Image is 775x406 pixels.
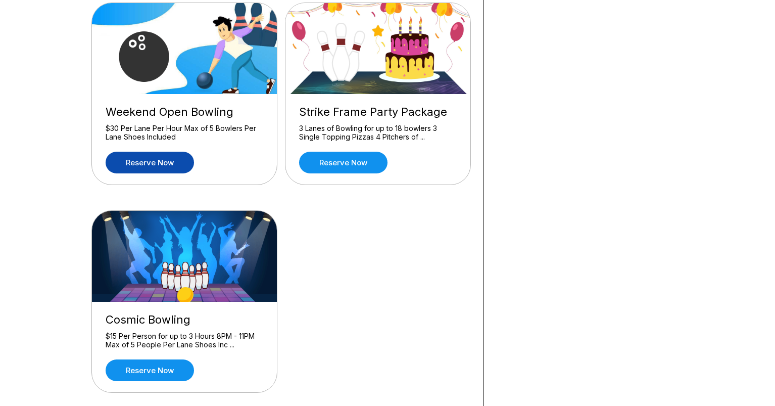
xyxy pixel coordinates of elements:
img: Weekend Open Bowling [92,3,278,94]
div: $15 Per Person for up to 3 Hours 8PM - 11PM Max of 5 People Per Lane Shoes Inc ... [106,332,263,349]
div: Strike Frame Party Package [299,105,457,119]
div: Weekend Open Bowling [106,105,263,119]
div: 3 Lanes of Bowling for up to 18 bowlers 3 Single Topping Pizzas 4 Pitchers of ... [299,124,457,142]
a: Reserve now [106,359,194,381]
img: Strike Frame Party Package [285,3,471,94]
div: $30 Per Lane Per Hour Max of 5 Bowlers Per Lane Shoes Included [106,124,263,142]
img: Cosmic Bowling [92,211,278,302]
div: Cosmic Bowling [106,313,263,327]
a: Reserve now [299,152,387,173]
a: Reserve now [106,152,194,173]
